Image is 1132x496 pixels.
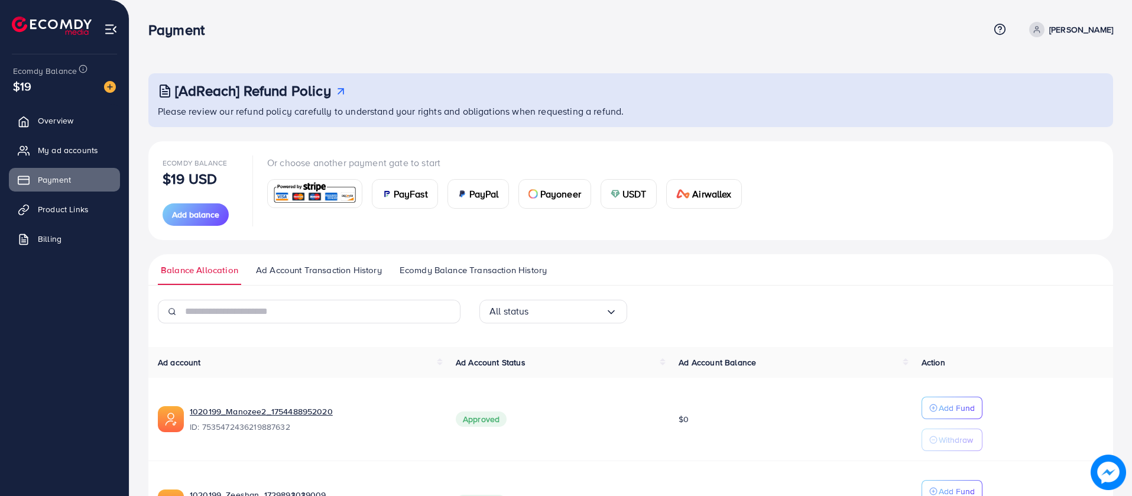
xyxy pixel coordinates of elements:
span: Ad account [158,356,201,368]
img: menu [104,22,118,36]
p: Withdraw [939,433,973,447]
a: Payment [9,168,120,192]
span: Ecomdy Balance [163,158,227,168]
input: Search for option [529,302,605,320]
img: logo [12,17,92,35]
span: PayPal [469,187,499,201]
button: Withdraw [922,429,982,451]
button: Add balance [163,203,229,226]
span: $0 [679,413,689,425]
button: Add Fund [922,397,982,419]
img: ic-ads-acc.e4c84228.svg [158,406,184,432]
a: cardAirwallex [666,179,742,209]
div: Search for option [479,300,627,323]
img: card [382,189,391,199]
span: Action [922,356,945,368]
p: Or choose another payment gate to start [267,155,751,170]
span: Ad Account Status [456,356,526,368]
img: image [104,81,116,93]
p: $19 USD [163,171,217,186]
span: USDT [622,187,647,201]
span: Ecomdy Balance Transaction History [400,264,547,277]
p: Add Fund [939,401,975,415]
a: Billing [9,227,120,251]
a: card [267,179,362,208]
a: 1020199_Manozee2_1754488952020 [190,406,333,417]
div: <span class='underline'>1020199_Manozee2_1754488952020</span></br>7535472436219887632 [190,406,437,433]
span: PayFast [394,187,428,201]
a: cardUSDT [601,179,657,209]
span: Payment [38,174,71,186]
span: Product Links [38,203,89,215]
p: Please review our refund policy carefully to understand your rights and obligations when requesti... [158,104,1106,118]
span: Overview [38,115,73,127]
a: cardPayFast [372,179,438,209]
span: Ad Account Transaction History [256,264,382,277]
span: Ecomdy Balance [13,65,77,77]
h3: [AdReach] Refund Policy [175,82,331,99]
span: Payoneer [540,187,581,201]
a: cardPayPal [447,179,509,209]
span: $19 [13,77,31,95]
span: Billing [38,233,61,245]
a: Overview [9,109,120,132]
span: Airwallex [692,187,731,201]
span: My ad accounts [38,144,98,156]
a: My ad accounts [9,138,120,162]
img: card [611,189,620,199]
a: Product Links [9,197,120,221]
span: Balance Allocation [161,264,238,277]
span: Ad Account Balance [679,356,756,368]
img: image [1091,455,1125,489]
span: Approved [456,411,507,427]
span: Add balance [172,209,219,221]
span: All status [489,302,529,320]
img: card [528,189,538,199]
img: card [271,181,358,206]
img: card [676,189,690,199]
a: cardPayoneer [518,179,591,209]
h3: Payment [148,21,214,38]
img: card [458,189,467,199]
span: ID: 7535472436219887632 [190,421,437,433]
